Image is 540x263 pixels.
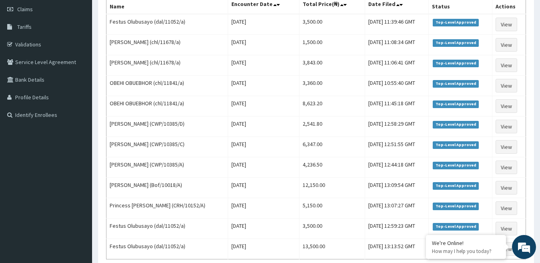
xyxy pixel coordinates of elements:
td: [DATE] [228,157,299,178]
td: 13,500.00 [299,239,365,259]
span: Top-Level Approved [433,19,479,26]
a: View [496,181,517,195]
td: [DATE] [228,219,299,239]
span: Top-Level Approved [433,100,479,108]
td: Festus Olubusayo (dal/11052/a) [106,14,228,35]
a: View [496,38,517,52]
span: Tariffs [17,23,32,30]
td: [PERSON_NAME] (CWP/10385/D) [106,116,228,137]
td: [DATE] 10:55:40 GMT [365,76,429,96]
a: View [496,58,517,72]
td: [DATE] 11:06:41 GMT [365,55,429,76]
td: [PERSON_NAME] (CWP/10385/C) [106,137,228,157]
a: View [496,201,517,215]
td: [PERSON_NAME] (chl/11678/a) [106,35,228,55]
td: 6,347.00 [299,137,365,157]
td: [PERSON_NAME] (CWP/10385/A) [106,157,228,178]
span: Top-Level Approved [433,162,479,169]
a: View [496,161,517,174]
td: [DATE] [228,14,299,35]
td: 2,541.80 [299,116,365,137]
td: 3,500.00 [299,219,365,239]
p: How may I help you today? [432,248,500,255]
td: [DATE] [228,239,299,259]
td: [DATE] 11:39:46 GMT [365,14,429,35]
td: 3,500.00 [299,14,365,35]
span: Top-Level Approved [433,203,479,210]
a: View [496,242,517,256]
td: [DATE] [228,198,299,219]
td: [PERSON_NAME] (Bof/10018/A) [106,178,228,198]
td: 3,843.00 [299,55,365,76]
span: Top-Level Approved [433,182,479,189]
td: OBEHI OBUEBHOR (chl/11841/a) [106,96,228,116]
td: 12,150.00 [299,178,365,198]
td: Festus Olubusayo (dal/11052/a) [106,219,228,239]
span: Top-Level Approved [433,60,479,67]
span: Claims [17,6,33,13]
a: View [496,140,517,154]
td: [DATE] [228,76,299,96]
a: View [496,79,517,92]
td: [DATE] [228,116,299,137]
td: OBEHI OBUEBHOR (chl/11841/a) [106,76,228,96]
td: [PERSON_NAME] (chl/11678/a) [106,55,228,76]
a: View [496,99,517,113]
td: [DATE] 13:13:52 GMT [365,239,429,259]
td: [DATE] 12:51:55 GMT [365,137,429,157]
td: [DATE] [228,137,299,157]
td: [DATE] 12:44:18 GMT [365,157,429,178]
td: [DATE] 11:08:34 GMT [365,35,429,55]
a: View [496,18,517,31]
td: [DATE] [228,35,299,55]
td: 1,500.00 [299,35,365,55]
td: [DATE] 12:58:29 GMT [365,116,429,137]
td: [DATE] [228,55,299,76]
td: Festus Olubusayo (dal/11052/a) [106,239,228,259]
td: [DATE] 12:59:23 GMT [365,219,429,239]
span: Top-Level Approved [433,80,479,87]
span: Top-Level Approved [433,39,479,46]
td: [DATE] 13:07:27 GMT [365,198,429,219]
td: [DATE] 11:45:18 GMT [365,96,429,116]
td: [DATE] 13:09:54 GMT [365,178,429,198]
span: Top-Level Approved [433,121,479,128]
td: 4,236.50 [299,157,365,178]
td: [DATE] [228,96,299,116]
span: Top-Level Approved [433,141,479,149]
td: [DATE] [228,178,299,198]
span: Top-Level Approved [433,223,479,230]
td: 8,623.20 [299,96,365,116]
div: We're Online! [432,239,500,247]
td: 3,360.00 [299,76,365,96]
a: View [496,222,517,235]
a: View [496,120,517,133]
td: Princess [PERSON_NAME] (CRH/10152/A) [106,198,228,219]
td: 5,150.00 [299,198,365,219]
